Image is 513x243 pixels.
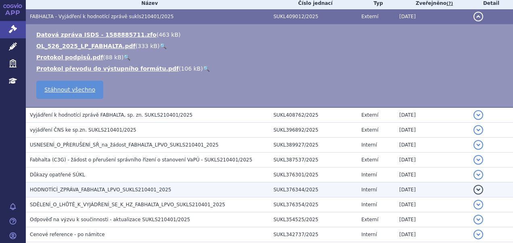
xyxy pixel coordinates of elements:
span: Interní [361,232,377,237]
li: ( ) [36,53,505,61]
span: Externí [361,14,378,19]
td: [DATE] [395,9,469,24]
td: [DATE] [395,197,469,212]
td: [DATE] [395,138,469,153]
span: Externí [361,112,378,118]
td: SUKL387537/2025 [269,153,357,168]
td: [DATE] [395,168,469,182]
span: HODNOTÍCÍ_ZPRÁVA_FABHALTA_LPVO_SUKLS210401_2025 [30,187,171,193]
span: Externí [361,217,378,222]
td: [DATE] [395,107,469,123]
span: Odpověď na výzvu k součinnosti - aktualizace SUKLS210401/2025 [30,217,190,222]
span: Externí [361,127,378,133]
span: vyjádření ČNS ke sp.zn. SUKLS210401/2025 [30,127,136,133]
a: 🔍 [123,54,130,61]
span: Externí [361,157,378,163]
span: 333 kB [138,43,157,49]
button: detail [473,155,483,165]
button: detail [473,215,483,224]
td: SUKL408762/2025 [269,107,357,123]
a: Protokol převodu do výstupního formátu.pdf [36,65,179,72]
td: [DATE] [395,123,469,138]
span: Interní [361,172,377,178]
td: [DATE] [395,182,469,197]
a: OL_526_2025_LP_FABHALTA.pdf [36,43,136,49]
button: detail [473,140,483,150]
span: Důkazy opatřené SÚKL [30,172,85,178]
span: 106 kB [181,65,201,72]
td: [DATE] [395,227,469,242]
a: Protokol podpisů.pdf [36,54,103,61]
button: detail [473,230,483,239]
button: detail [473,200,483,209]
td: SUKL409012/2025 [269,9,357,24]
button: detail [473,185,483,195]
td: [DATE] [395,153,469,168]
button: detail [473,125,483,135]
td: SUKL376344/2025 [269,182,357,197]
button: detail [473,170,483,180]
span: Cenové reference - po námitce [30,232,105,237]
span: Vyjádření k hodnotící zprávě FABHALTA, sp. zn. SUKLS210401/2025 [30,112,192,118]
td: SUKL389927/2025 [269,138,357,153]
a: 🔍 [160,43,167,49]
li: ( ) [36,31,505,39]
span: FABHALTA - Vyjádření k hodnotící zprávě sukls210401/2025 [30,14,174,19]
td: SUKL396892/2025 [269,123,357,138]
span: Interní [361,202,377,207]
span: 88 kB [105,54,121,61]
button: detail [473,12,483,21]
span: USNESENÍ_O_PŘERUŠENÍ_SŘ_na_žádost_FABHALTA_LPVO_SUKLS210401_2025 [30,142,219,148]
td: SUKL354525/2025 [269,212,357,227]
button: detail [473,110,483,120]
a: Datová zpráva ISDS - 1588885711.zfo [36,31,156,38]
td: SUKL376354/2025 [269,197,357,212]
li: ( ) [36,65,505,73]
td: SUKL376301/2025 [269,168,357,182]
td: SUKL342737/2025 [269,227,357,242]
span: 463 kB [158,31,178,38]
li: ( ) [36,42,505,50]
a: Stáhnout všechno [36,81,103,99]
span: Interní [361,187,377,193]
a: 🔍 [203,65,210,72]
span: Interní [361,142,377,148]
abbr: (?) [446,1,453,6]
span: Fabhalta (C3G) - žádost o přerušení správního řízení o stanovení VaPÚ - SUKLS210401/2025 [30,157,252,163]
span: SDĚLENÍ_O_LHŮTĚ_K_VYJÁDŘENÍ_SE_K_HZ_FABHALTA_LPVO_SUKLS210401_2025 [30,202,225,207]
td: [DATE] [395,212,469,227]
